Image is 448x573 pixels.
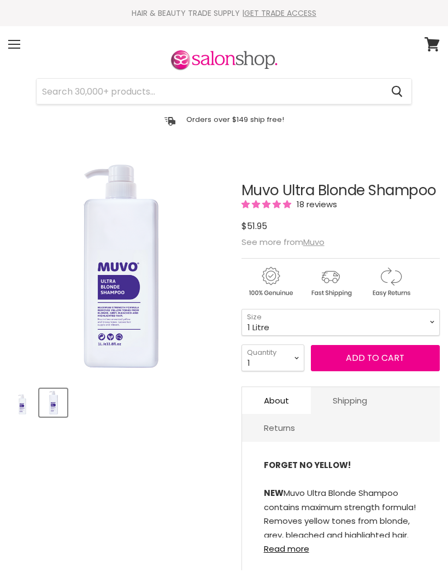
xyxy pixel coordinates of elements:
[362,265,420,299] img: returns.gif
[311,345,440,371] button: Add to cart
[37,79,382,104] input: Search
[36,78,412,104] form: Product
[241,236,325,248] span: See more from
[8,155,231,378] img: Muvo Ultra Blonde Shampoo
[382,79,411,104] button: Search
[241,265,299,299] img: genuine.gif
[7,385,232,417] div: Product thumbnails
[186,115,284,124] p: Orders over $149 ship free!
[244,8,316,19] a: GET TRADE ACCESS
[303,236,325,248] a: Muvo
[264,459,351,499] strong: FORGET NO YELLOW! NEW
[264,537,418,553] a: Read more
[241,198,293,210] span: 4.89 stars
[302,265,359,299] img: shipping.gif
[242,387,311,414] a: About
[293,198,337,210] span: 18 reviews
[8,155,231,378] div: Muvo Ultra Blonde Shampoo image. Click or Scroll to Zoom.
[8,389,36,417] button: Muvo Ultra Blonde Shampoo
[311,387,389,414] a: Shipping
[264,458,418,537] div: Muvo Ultra Blonde Shampoo contains maximum strength formula! Removes yellow tones from blonde, gr...
[40,390,66,416] img: Muvo Ultra Blonde Shampoo
[9,390,35,416] img: Muvo Ultra Blonde Shampoo
[346,352,404,364] span: Add to cart
[241,344,304,371] select: Quantity
[241,220,267,232] span: $51.95
[241,183,440,198] h1: Muvo Ultra Blonde Shampoo
[39,389,67,417] button: Muvo Ultra Blonde Shampoo
[242,414,317,441] a: Returns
